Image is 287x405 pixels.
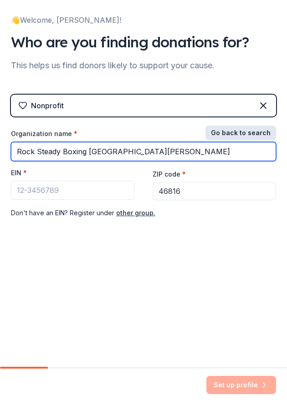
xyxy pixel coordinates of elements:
div: Don ' t have an EIN? Register under [11,208,276,218]
input: 12345 (U.S. only) [153,182,276,200]
div: 👋 Welcome, [PERSON_NAME]! [11,15,276,25]
input: American Red Cross [11,142,276,161]
label: EIN [11,168,27,177]
div: Who are you finding donations for? [11,33,276,51]
button: other group. [116,208,155,218]
div: Nonprofit [31,100,64,111]
div: This helps us find donors likely to support your cause. [11,58,276,73]
label: Organization name [11,129,77,138]
button: Go back to search [205,126,276,140]
input: 12-3456789 [11,181,134,200]
label: ZIP code [153,170,186,179]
